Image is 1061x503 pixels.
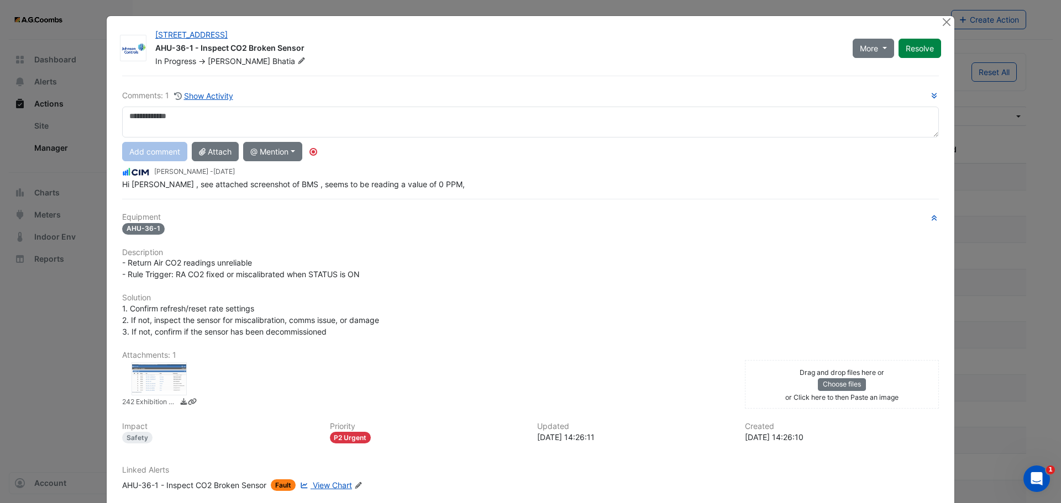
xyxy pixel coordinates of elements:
[354,481,363,490] fa-icon: Edit Linked Alerts
[243,142,302,161] button: @ Mention
[122,223,165,235] span: AHU-36-1
[132,362,187,395] div: 242 Exhibition St AHU-36.1 C02.png
[853,39,894,58] button: More
[122,179,465,189] span: Hi [PERSON_NAME] , see attached screenshot of BMS , seems to be reading a value of 0 PPM,
[785,393,899,401] small: or Click here to then Paste an image
[122,304,379,336] span: 1. Confirm refresh/reset rate settings 2. If not, inspect the sensor for miscalibration, comms is...
[208,56,270,66] span: [PERSON_NAME]
[122,351,939,360] h6: Attachments: 1
[122,479,266,491] div: AHU-36-1 - Inspect CO2 Broken Sensor
[271,479,296,491] span: Fault
[272,56,308,67] span: Bhatia
[198,56,206,66] span: ->
[192,142,239,161] button: Attach
[745,422,939,431] h6: Created
[1046,465,1055,474] span: 1
[122,166,150,178] img: CIM
[122,432,153,443] div: Safety
[122,465,939,475] h6: Linked Alerts
[308,147,318,157] div: Tooltip anchor
[860,43,878,54] span: More
[188,397,196,409] a: Copy link to clipboard
[941,16,952,28] button: Close
[155,30,228,39] a: [STREET_ADDRESS]
[745,431,939,443] div: [DATE] 14:26:10
[122,293,939,303] h6: Solution
[122,213,939,222] h6: Equipment
[122,422,317,431] h6: Impact
[213,167,235,176] span: 2025-08-12 14:26:11
[1023,465,1050,492] iframe: Intercom live chat
[154,167,235,177] small: [PERSON_NAME] -
[120,43,146,54] img: Johnson Controls
[818,378,866,390] button: Choose files
[537,431,732,443] div: [DATE] 14:26:11
[180,397,188,409] a: Download
[122,258,360,279] span: - Return Air CO2 readings unreliable - Rule Trigger: RA CO2 fixed or miscalibrated when STATUS is ON
[122,248,939,257] h6: Description
[899,39,941,58] button: Resolve
[537,422,732,431] h6: Updated
[155,43,839,56] div: AHU-36-1 - Inspect CO2 Broken Sensor
[122,89,234,102] div: Comments: 1
[155,56,196,66] span: In Progress
[122,397,177,409] small: 242 Exhibition St AHU-36.1 C02.png
[298,479,352,491] a: View Chart
[330,432,371,443] div: P2 Urgent
[174,89,234,102] button: Show Activity
[800,368,884,377] small: Drag and drop files here or
[330,422,524,431] h6: Priority
[313,480,352,490] span: View Chart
